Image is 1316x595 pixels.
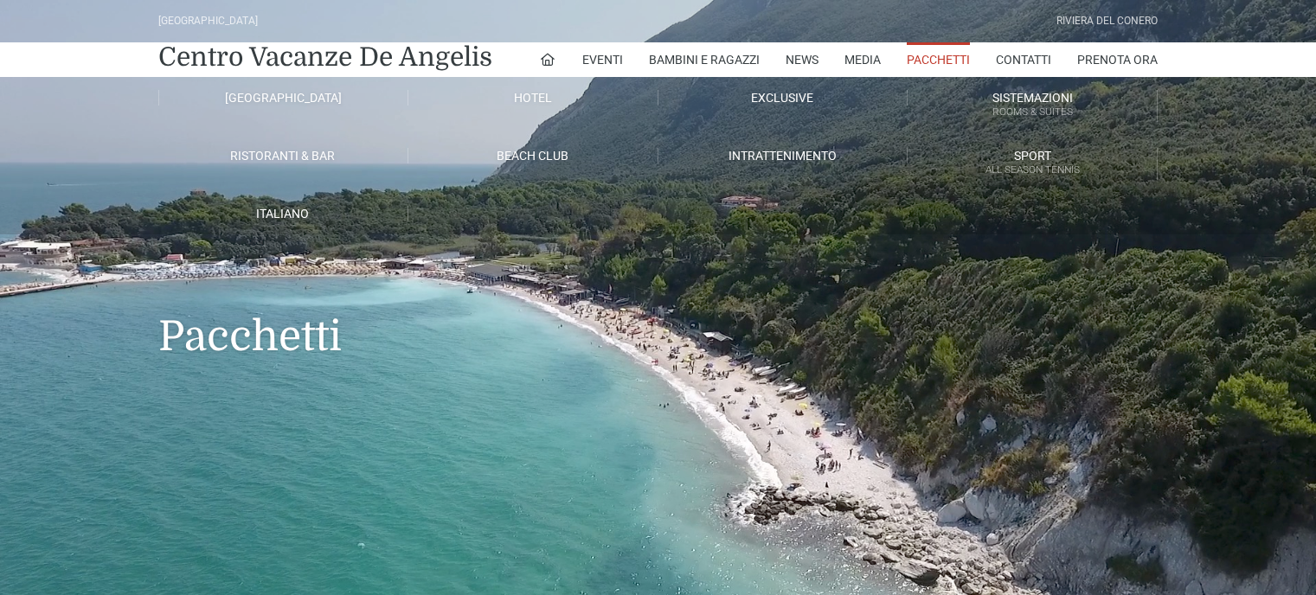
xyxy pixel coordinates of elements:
a: Media [844,42,881,77]
a: SistemazioniRooms & Suites [908,90,1158,122]
a: Centro Vacanze De Angelis [158,40,492,74]
a: Hotel [408,90,658,106]
small: All Season Tennis [908,162,1157,178]
a: Contatti [996,42,1051,77]
small: Rooms & Suites [908,104,1157,120]
a: Pacchetti [907,42,970,77]
a: Exclusive [658,90,908,106]
a: SportAll Season Tennis [908,148,1158,180]
a: Eventi [582,42,623,77]
a: Bambini e Ragazzi [649,42,760,77]
h1: Pacchetti [158,234,1158,387]
div: Riviera Del Conero [1056,13,1158,29]
a: News [786,42,818,77]
div: [GEOGRAPHIC_DATA] [158,13,258,29]
a: Ristoranti & Bar [158,148,408,163]
a: Prenota Ora [1077,42,1158,77]
a: Intrattenimento [658,148,908,163]
span: Italiano [256,207,309,221]
a: Beach Club [408,148,658,163]
a: Italiano [158,206,408,221]
a: [GEOGRAPHIC_DATA] [158,90,408,106]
